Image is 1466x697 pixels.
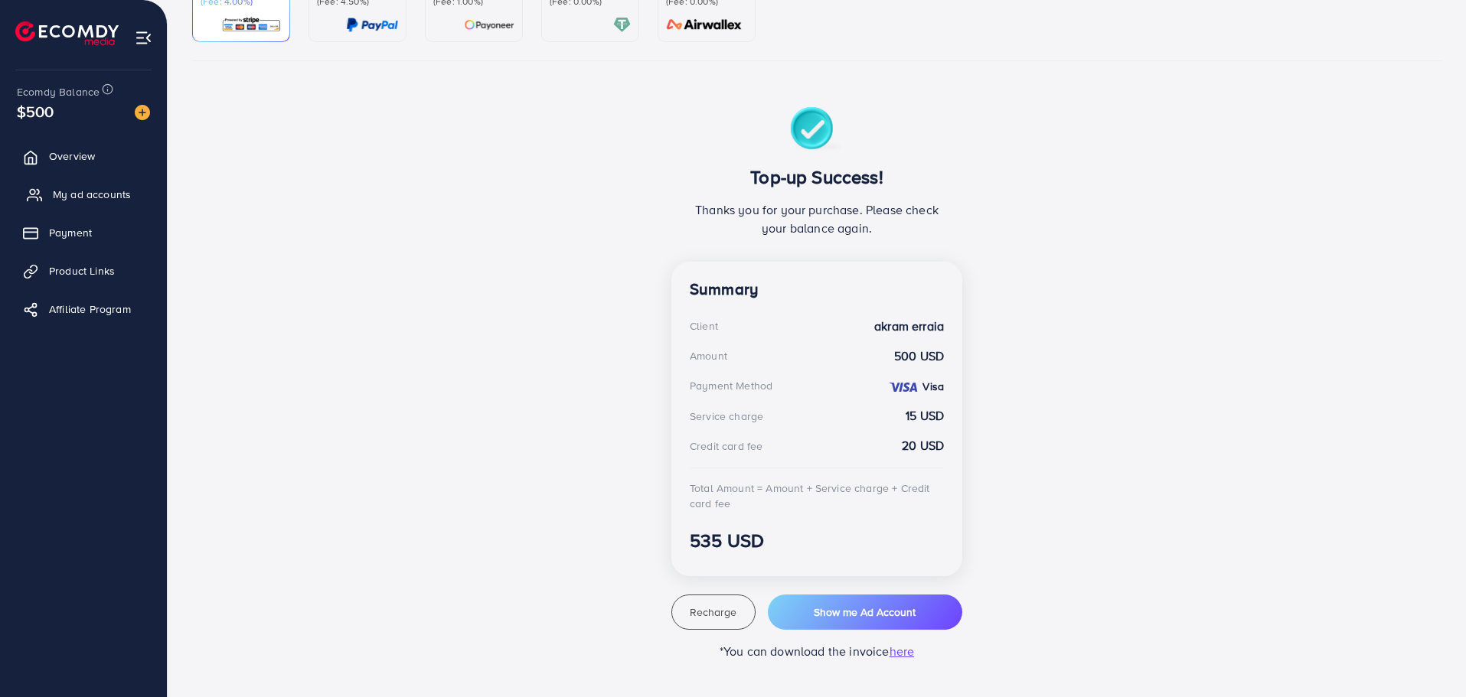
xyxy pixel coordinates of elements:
img: card [613,16,631,34]
strong: 15 USD [906,407,944,425]
div: Total Amount = Amount + Service charge + Credit card fee [690,480,944,512]
a: Overview [11,141,155,171]
img: card [661,16,747,34]
button: Show me Ad Account [768,594,962,630]
img: success [790,107,844,154]
strong: 500 USD [894,347,944,365]
div: Credit card fee [690,438,762,454]
button: Recharge [671,594,756,630]
p: Thanks you for your purchase. Please check your balance again. [690,200,944,237]
h3: Top-up Success! [690,166,944,188]
a: My ad accounts [11,179,155,210]
img: menu [135,29,152,47]
h4: Summary [690,280,944,299]
strong: akram erraia [874,318,944,335]
strong: Visa [922,379,944,394]
p: *You can download the invoice [671,642,962,660]
span: Show me Ad Account [814,604,916,620]
span: Product Links [49,263,115,278]
img: credit [888,381,919,393]
div: Amount [690,348,727,363]
span: here [890,643,915,660]
div: Client [690,318,718,334]
span: Overview [49,148,95,164]
a: Product Links [11,256,155,286]
span: $500 [17,100,54,122]
span: Ecomdy Balance [17,84,100,99]
span: My ad accounts [53,187,131,202]
img: logo [15,21,119,45]
strong: 20 USD [902,437,944,454]
span: Affiliate Program [49,301,131,317]
img: card [221,16,282,34]
a: Affiliate Program [11,294,155,324]
span: Payment [49,225,92,240]
div: Service charge [690,409,763,424]
img: card [346,16,398,34]
img: image [135,105,150,120]
a: Payment [11,217,155,248]
img: card [464,16,514,34]
iframe: Chat [1401,628,1455,686]
span: Recharge [690,604,736,620]
h3: 535 USD [690,529,944,552]
div: Payment Method [690,378,772,393]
